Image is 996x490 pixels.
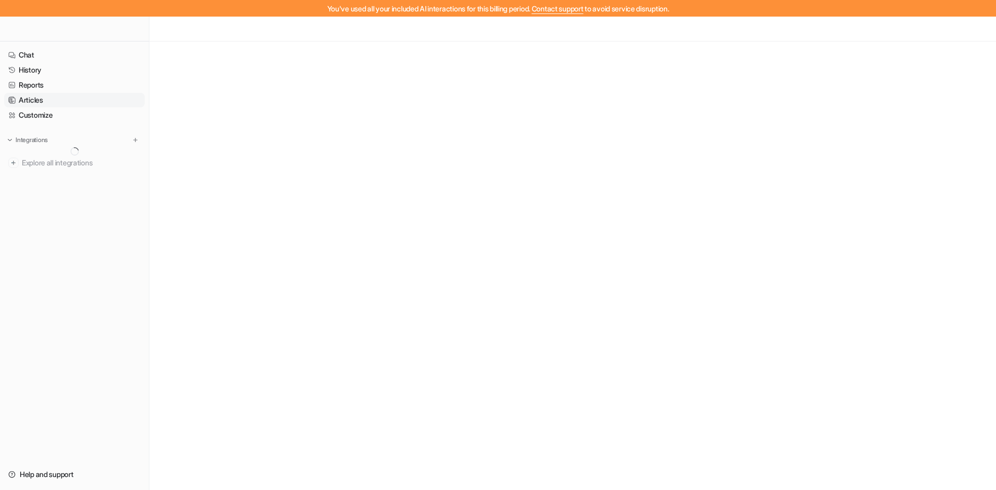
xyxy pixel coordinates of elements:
a: Chat [4,48,145,62]
a: Articles [4,93,145,107]
a: Customize [4,108,145,122]
button: Integrations [4,135,51,145]
img: menu_add.svg [132,136,139,144]
img: expand menu [6,136,13,144]
span: Explore all integrations [22,155,141,171]
a: History [4,63,145,77]
a: Explore all integrations [4,156,145,170]
a: Help and support [4,467,145,482]
img: explore all integrations [8,158,19,168]
span: Contact support [532,4,584,13]
p: Integrations [16,136,48,144]
a: Reports [4,78,145,92]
